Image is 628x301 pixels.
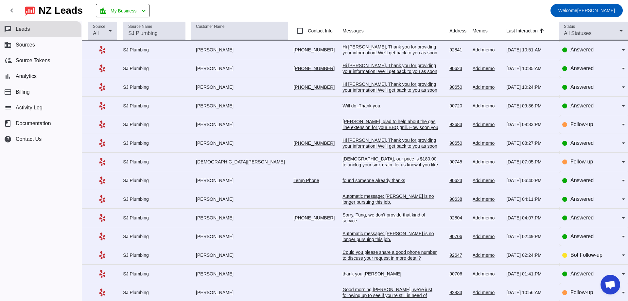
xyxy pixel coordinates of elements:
[342,63,441,80] div: Hi [PERSON_NAME], Thank you for providing your information! We'll get back to you as soon as poss...
[473,140,501,146] div: Add memo
[128,29,180,37] input: SJ Plumbing
[342,137,441,161] div: Hi [PERSON_NAME], Thank you for providing your information! We'll get back to you as soon as poss...
[4,88,12,96] mat-icon: payment
[342,271,441,277] div: thank you [PERSON_NAME]
[123,290,185,295] div: SJ Plumbing
[98,177,106,184] mat-icon: Yelp
[473,271,501,277] div: Add memo
[473,178,501,183] div: Add memo
[191,159,288,165] div: [DEMOGRAPHIC_DATA][PERSON_NAME]
[449,215,467,221] div: 92804
[191,252,288,258] div: [PERSON_NAME]
[4,25,12,33] mat-icon: chat
[123,234,185,239] div: SJ Plumbing
[293,215,335,220] a: [PHONE_NUMBER]
[449,21,472,41] th: Address
[506,66,553,71] div: [DATE] 10:35:AM
[8,7,16,14] mat-icon: chevron_left
[293,47,335,52] a: [PHONE_NUMBER]
[449,47,467,53] div: 92841
[39,6,83,15] div: NZ Leads
[449,234,467,239] div: 90706
[473,290,501,295] div: Add memo
[449,159,467,165] div: 90745
[4,120,12,127] span: book
[191,290,288,295] div: [PERSON_NAME]
[506,84,553,90] div: [DATE] 10:24:PM
[4,135,12,143] mat-icon: help
[570,290,593,295] span: Follow-up
[550,4,623,17] button: Welcome[PERSON_NAME]
[449,252,467,258] div: 92647
[601,275,620,294] a: Open chat
[123,47,185,53] div: SJ Plumbing
[123,140,185,146] div: SJ Plumbing
[16,121,51,126] span: Documentation
[16,136,42,142] span: Contact Us
[16,26,30,32] span: Leads
[449,196,467,202] div: 90638
[570,122,593,127] span: Follow-up
[111,6,136,15] span: My Business
[293,85,335,90] a: [PHONE_NUMBER]
[449,66,467,71] div: 90623
[506,178,553,183] div: [DATE] 06:40:PM
[473,234,501,239] div: Add memo
[123,122,185,127] div: SJ Plumbing
[449,271,467,277] div: 90706
[140,7,148,15] mat-icon: chevron_left
[570,196,594,202] span: Answered
[473,84,501,90] div: Add memo
[191,140,288,146] div: [PERSON_NAME]
[191,66,288,71] div: [PERSON_NAME]
[191,215,288,221] div: [PERSON_NAME]
[570,84,594,90] span: Answered
[98,251,106,259] mat-icon: Yelp
[123,178,185,183] div: SJ Plumbing
[570,215,594,220] span: Answered
[449,103,467,109] div: 90720
[473,159,501,165] div: Add memo
[123,66,185,71] div: SJ Plumbing
[342,249,441,261] div: Could you please share a good phone number to discuss your request in more detail?​
[473,122,501,127] div: Add memo
[506,196,553,202] div: [DATE] 04:11:PM
[570,66,594,71] span: Answered
[564,25,575,29] mat-label: Status
[128,25,152,29] mat-label: Source Name
[98,270,106,278] mat-icon: Yelp
[4,104,12,112] mat-icon: list
[16,58,50,64] span: Source Tokens
[342,119,441,136] div: [PERSON_NAME], glad to help about the gas line extension for your BBQ grill. How soon you like th...
[93,25,105,29] mat-label: Source
[123,252,185,258] div: SJ Plumbing
[342,231,441,242] div: Automatic message: [PERSON_NAME] is no longer pursuing this job.
[98,158,106,166] mat-icon: Yelp
[506,47,553,53] div: [DATE] 10:51:AM
[306,28,333,34] label: Contact Info
[570,47,594,52] span: Answered
[123,159,185,165] div: SJ Plumbing
[98,121,106,128] mat-icon: Yelp
[449,140,467,146] div: 90650
[191,47,288,53] div: [PERSON_NAME]
[96,4,149,17] button: My Business
[98,102,106,110] mat-icon: Yelp
[93,30,99,36] span: All
[342,21,449,41] th: Messages
[342,178,441,183] div: found someone already thanks
[506,271,553,277] div: [DATE] 01:41:PM
[506,159,553,165] div: [DATE] 07:05:PM
[570,234,594,239] span: Answered
[4,72,12,80] mat-icon: bar_chart
[123,196,185,202] div: SJ Plumbing
[123,84,185,90] div: SJ Plumbing
[473,66,501,71] div: Add memo
[16,42,35,48] span: Sources
[342,103,441,109] div: Will do. Thank you.
[570,140,594,146] span: Answered
[473,21,507,41] th: Memos
[98,289,106,296] mat-icon: Yelp
[506,28,538,34] div: Last Interaction
[473,196,501,202] div: Add memo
